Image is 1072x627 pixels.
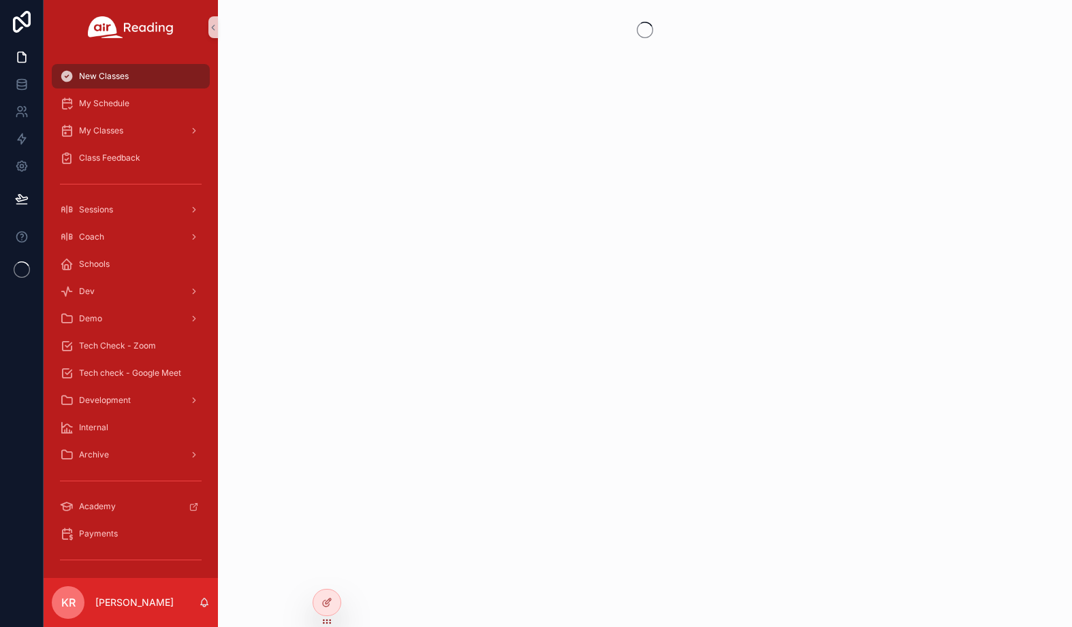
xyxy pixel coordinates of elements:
[52,64,210,89] a: New Classes
[52,443,210,467] a: Archive
[88,16,174,38] img: App logo
[79,501,116,512] span: Academy
[52,494,210,519] a: Academy
[79,395,131,406] span: Development
[52,388,210,413] a: Development
[52,279,210,304] a: Dev
[79,71,129,82] span: New Classes
[79,449,109,460] span: Archive
[79,286,95,297] span: Dev
[79,259,110,270] span: Schools
[52,252,210,276] a: Schools
[52,91,210,116] a: My Schedule
[95,596,174,609] p: [PERSON_NAME]
[52,306,210,331] a: Demo
[79,313,102,324] span: Demo
[79,528,118,539] span: Payments
[52,118,210,143] a: My Classes
[79,368,181,379] span: Tech check - Google Meet
[52,146,210,170] a: Class Feedback
[61,594,76,611] span: KR
[52,225,210,249] a: Coach
[52,521,210,546] a: Payments
[52,334,210,358] a: Tech Check - Zoom
[79,340,156,351] span: Tech Check - Zoom
[52,197,210,222] a: Sessions
[79,231,104,242] span: Coach
[79,152,140,163] span: Class Feedback
[79,204,113,215] span: Sessions
[79,125,123,136] span: My Classes
[79,422,108,433] span: Internal
[79,98,129,109] span: My Schedule
[44,54,218,578] div: scrollable content
[52,361,210,385] a: Tech check - Google Meet
[52,415,210,440] a: Internal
